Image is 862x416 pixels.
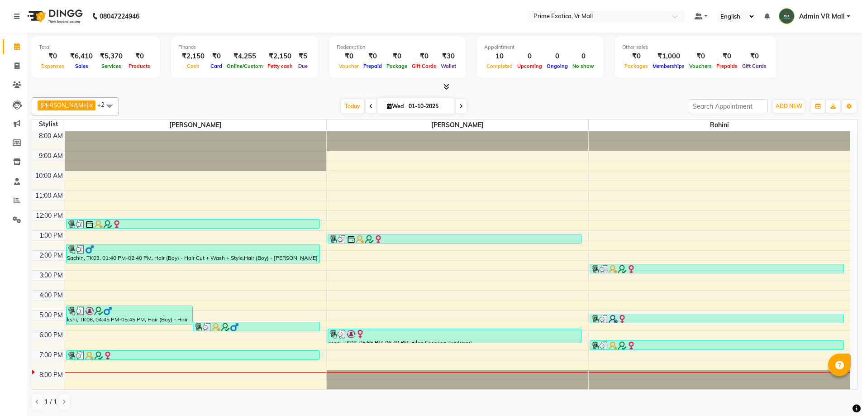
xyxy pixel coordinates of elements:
[40,101,89,109] span: [PERSON_NAME]
[39,51,67,62] div: ₹0
[650,51,687,62] div: ₹1,000
[38,370,65,380] div: 8:00 PM
[570,51,596,62] div: 0
[39,43,152,51] div: Total
[100,4,139,29] b: 08047224946
[740,51,769,62] div: ₹0
[410,51,438,62] div: ₹0
[67,306,193,325] div: kshi, TK06, 04:45 PM-05:45 PM, Hair (Boy) - Hair Cut + Wash + Style,Hair (Boy) - [PERSON_NAME] & ...
[484,43,596,51] div: Appointment
[779,8,795,24] img: Admin VR Mall
[37,151,65,161] div: 9:00 AM
[73,63,90,69] span: Sales
[406,100,451,113] input: 2025-10-01
[799,12,845,21] span: Admin VR Mall
[687,63,714,69] span: Vouchers
[361,63,384,69] span: Prepaid
[185,63,202,69] span: Cash
[38,271,65,280] div: 3:00 PM
[384,63,410,69] span: Package
[67,220,319,228] div: Pooja, TK01, 12:25 PM-12:55 PM, Hair (Boy) - [PERSON_NAME] & Shave
[67,351,319,359] div: Poonam, TK10, 07:00 PM-07:30 PM, Hair (Girl) - Wash & Blowdry
[622,63,650,69] span: Packages
[570,63,596,69] span: No show
[337,43,458,51] div: Redemption
[178,43,311,51] div: Finance
[224,63,265,69] span: Online/Custom
[67,244,319,263] div: Sachin, TK03, 01:40 PM-02:40 PM, Hair (Boy) - Hair Cut + Wash + Style,Hair (Boy) - [PERSON_NAME] ...
[37,131,65,141] div: 8:00 AM
[99,63,124,69] span: Services
[67,51,96,62] div: ₹6,410
[544,63,570,69] span: Ongoing
[224,51,265,62] div: ₹4,255
[544,51,570,62] div: 0
[32,120,65,129] div: Stylist
[33,191,65,201] div: 11:00 AM
[590,264,843,273] div: [PERSON_NAME], TK04, 02:40 PM-03:10 PM, Hair (Girl) - Hair Styling
[328,234,581,243] div: [PERSON_NAME], TK02, 01:10 PM-01:40 PM, Hair (Girl) - Touchup (Amonia Free)
[714,63,740,69] span: Prepaids
[689,99,768,113] input: Search Appointment
[824,380,853,407] iframe: chat widget
[178,51,208,62] div: ₹2,150
[438,51,458,62] div: ₹30
[410,63,438,69] span: Gift Cards
[65,120,327,131] span: [PERSON_NAME]
[714,51,740,62] div: ₹0
[38,330,65,340] div: 6:00 PM
[515,51,544,62] div: 0
[337,51,361,62] div: ₹0
[337,63,361,69] span: Voucher
[208,63,224,69] span: Card
[361,51,384,62] div: ₹0
[38,231,65,240] div: 1:00 PM
[193,322,319,331] div: [PERSON_NAME], TK07, 05:35 PM-06:05 PM, Hair (Boy) - Hair Cut + Wash + Style
[89,101,93,109] a: x
[39,63,67,69] span: Expenses
[38,251,65,260] div: 2:00 PM
[97,101,111,108] span: +2
[484,51,515,62] div: 10
[38,311,65,320] div: 5:00 PM
[295,51,311,62] div: ₹5
[38,291,65,300] div: 4:00 PM
[23,4,85,29] img: logo
[126,63,152,69] span: Products
[484,63,515,69] span: Completed
[590,314,843,323] div: arti, TK05, 05:10 PM-05:40 PM, Threading - Eye Brow,Threading - Jawline/Chin/Forehead/Upper Lip (...
[385,103,406,110] span: Wed
[126,51,152,62] div: ₹0
[776,103,802,110] span: ADD NEW
[341,99,364,113] span: Today
[33,171,65,181] div: 10:00 AM
[515,63,544,69] span: Upcoming
[328,329,581,343] div: priya, TK08, 05:55 PM-06:40 PM, Fiber Complex Treatment
[622,51,650,62] div: ₹0
[687,51,714,62] div: ₹0
[44,397,57,407] span: 1 / 1
[265,63,295,69] span: Petty cash
[590,341,843,349] div: vanya, TK09, 06:30 PM-07:00 PM, Hair (Girl) - Wash & Blast Dry
[773,100,805,113] button: ADD NEW
[327,120,588,131] span: [PERSON_NAME]
[622,43,769,51] div: Other sales
[589,120,850,131] span: Rohini
[265,51,295,62] div: ₹2,150
[96,51,126,62] div: ₹5,370
[296,63,310,69] span: Due
[740,63,769,69] span: Gift Cards
[650,63,687,69] span: Memberships
[38,350,65,360] div: 7:00 PM
[438,63,458,69] span: Wallet
[34,211,65,220] div: 12:00 PM
[384,51,410,62] div: ₹0
[208,51,224,62] div: ₹0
